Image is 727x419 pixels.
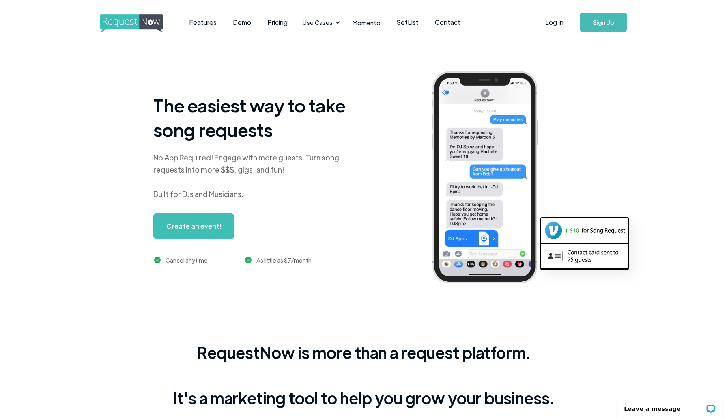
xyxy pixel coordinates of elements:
h1: The easiest way to take song requests [153,93,356,142]
a: Sign Up [580,13,627,32]
a: home [100,14,161,30]
div: Cancel anytime [166,255,208,265]
div: No App Required! Engage with more guests. Turn song requests into more $$$, gigs, and fun! Built ... [153,151,356,200]
a: Log In [537,8,572,37]
a: Create an event! [153,213,234,239]
a: Contact [427,10,469,35]
img: requestnow logo [100,14,178,33]
iframe: LiveChat chat widget [613,393,727,419]
a: Demo [225,10,259,35]
img: venmo screenshot [541,218,628,242]
a: Momento [344,11,389,35]
img: iphone screenshot [422,66,559,292]
img: green checkmark [154,257,161,263]
div: As little as $7/month [256,255,312,265]
img: contact card example [541,244,628,268]
a: SetList [389,10,427,35]
div: Use Cases [303,18,333,27]
a: Pricing [259,10,296,35]
img: green checkmark [245,257,252,263]
div: Use Cases [298,10,342,35]
a: Features [181,10,225,35]
div: RequestNow is more than a request platform. It's a marketing tool to help you grow your business. [173,341,554,409]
